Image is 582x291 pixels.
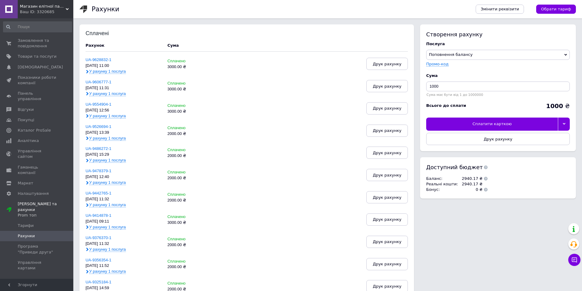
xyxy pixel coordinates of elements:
[167,220,219,225] div: 3000.00 ₴
[459,181,482,187] td: 2940.17 ₴
[373,262,401,266] span: Друк рахунку
[167,59,219,64] div: Сплачено
[18,180,33,186] span: Маркет
[366,191,408,203] button: Друк рахунку
[20,4,66,9] span: Магазин елітної парфюмерії та косметики "Престиж"
[18,54,57,59] span: Товари та послуги
[18,260,57,271] span: Управління картами
[167,132,219,136] div: 2000.00 ₴
[167,104,219,108] div: Сплачено
[18,165,57,176] span: Гаманець компанії
[86,280,112,284] a: UA-9325184-1
[426,133,570,145] button: Друк рахунку
[86,108,161,113] div: [DATE] 12:56
[426,62,448,66] label: Промо-код
[92,5,119,13] h1: Рахунки
[86,286,161,290] div: [DATE] 14:59
[86,235,112,240] a: UA-9376370-1
[167,109,219,114] div: 3000.00 ₴
[366,80,408,92] button: Друк рахунку
[86,152,161,157] div: [DATE] 15:29
[426,82,570,91] input: Введіть суму
[167,154,219,158] div: 2000.00 ₴
[86,130,161,135] div: [DATE] 13:39
[18,201,73,218] span: [PERSON_NAME] та рахунки
[86,169,112,173] a: UA-9478379-1
[366,147,408,159] button: Друк рахунку
[481,6,519,12] span: Змінити реквізити
[86,242,161,246] div: [DATE] 11:32
[167,43,179,48] div: Cума
[373,239,401,244] span: Друк рахунку
[18,91,57,102] span: Панель управління
[426,73,570,78] div: Cума
[86,57,112,62] a: UA-9628832-1
[167,215,219,219] div: Сплачено
[18,107,34,112] span: Відгуки
[89,180,126,185] span: У рахунку 1 послуга
[167,126,219,130] div: Сплачено
[167,192,219,197] div: Сплачено
[18,128,51,133] span: Каталог ProSale
[366,102,408,115] button: Друк рахунку
[426,41,570,47] div: Послуга
[86,124,112,129] a: UA-9526694-1
[426,93,570,97] div: Сума має бути від 1 до 1000000
[89,158,126,163] span: У рахунку 1 послуга
[86,146,112,151] a: UA-9486272-1
[373,106,401,111] span: Друк рахунку
[167,148,219,152] div: Сплачено
[86,264,161,268] div: [DATE] 11:52
[18,75,57,86] span: Показники роботи компанії
[167,198,219,203] div: 2000.00 ₴
[373,128,401,133] span: Друк рахунку
[89,247,126,252] span: У рахунку 1 послуга
[459,176,482,181] td: 2940.17 ₴
[429,52,473,57] span: Поповнення балансу
[3,21,72,32] input: Пошук
[167,176,219,180] div: 2000.00 ₴
[167,81,219,86] div: Сплачено
[86,80,112,84] a: UA-9606777-1
[426,31,570,38] div: Створення рахунку
[459,187,482,192] td: 0 ₴
[89,114,126,118] span: У рахунку 1 послуга
[167,237,219,242] div: Сплачено
[366,169,408,181] button: Друк рахунку
[86,64,161,68] div: [DATE] 11:00
[426,163,483,171] span: Доступний бюджет
[426,176,459,181] td: Баланс :
[546,103,570,109] div: ₴
[476,5,524,14] a: Змінити реквізити
[426,118,558,130] div: Сплатити карткою
[568,254,580,266] button: Чат з покупцем
[18,64,63,70] span: [DEMOGRAPHIC_DATA]
[366,125,408,137] button: Друк рахунку
[89,136,126,141] span: У рахунку 1 послуга
[167,259,219,264] div: Сплачено
[167,65,219,69] div: 3000.00 ₴
[89,202,126,207] span: У рахунку 1 послуга
[89,69,126,74] span: У рахунку 1 послуга
[546,102,563,110] b: 1000
[167,87,219,92] div: 3000.00 ₴
[86,31,126,37] div: Сплачені
[18,138,39,144] span: Аналітика
[366,236,408,248] button: Друк рахунку
[20,9,73,15] div: Ваш ID: 3320685
[89,225,126,230] span: У рахунку 1 послуга
[18,244,57,255] span: Програма "Приведи друга"
[86,191,112,195] a: UA-9442765-1
[18,233,35,239] span: Рахунки
[18,117,34,123] span: Покупці
[167,243,219,247] div: 2000.00 ₴
[167,170,219,175] div: Сплачено
[86,197,161,202] div: [DATE] 11:32
[426,181,459,187] td: Реальні кошти :
[86,219,161,224] div: [DATE] 09:11
[373,62,401,66] span: Друк рахунку
[18,191,49,196] span: Налаштування
[373,151,401,155] span: Друк рахунку
[373,84,401,89] span: Друк рахунку
[373,173,401,177] span: Друк рахунку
